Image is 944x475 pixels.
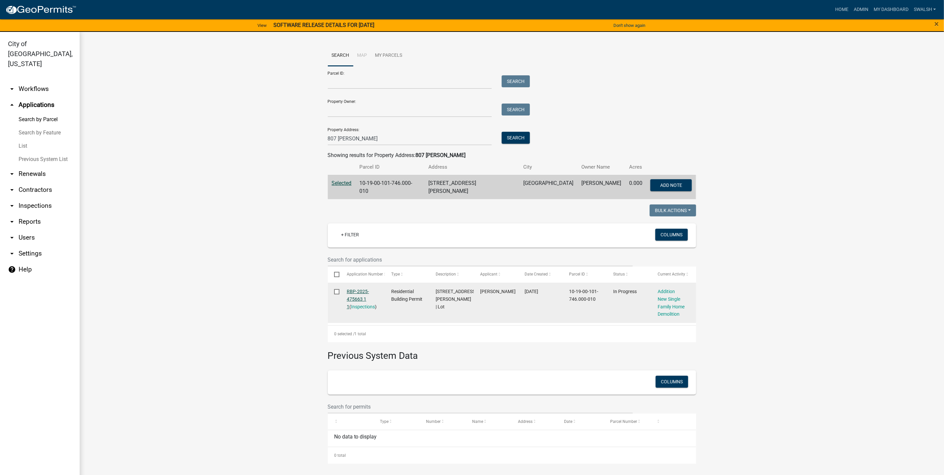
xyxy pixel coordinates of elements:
[8,186,16,194] i: arrow_drop_down
[652,267,696,282] datatable-header-cell: Current Activity
[658,289,675,294] a: Addition
[328,400,633,414] input: Search for permits
[334,332,355,336] span: 0 selected /
[502,132,530,144] button: Search
[577,159,625,175] th: Owner Name
[336,229,364,241] a: + Filter
[347,272,383,277] span: Application Number
[328,447,696,464] div: 0 total
[518,419,533,424] span: Address
[611,20,648,31] button: Don't show again
[328,151,696,159] div: Showing results for Property Address:
[426,419,441,424] span: Number
[328,430,696,447] div: No data to display
[429,267,474,282] datatable-header-cell: Description
[558,414,604,430] datatable-header-cell: Date
[328,267,340,282] datatable-header-cell: Select
[655,229,688,241] button: Columns
[851,3,871,16] a: Admin
[604,414,650,430] datatable-header-cell: Parcel Number
[255,20,269,31] a: View
[356,159,425,175] th: Parcel ID
[328,326,696,342] div: 1 total
[519,159,577,175] th: City
[480,289,516,294] span: Shayne Berry
[347,289,369,309] a: RBP-2025-475663 1 1
[833,3,851,16] a: Home
[650,179,692,191] button: Add Note
[607,267,652,282] datatable-header-cell: Status
[340,267,385,282] datatable-header-cell: Application Number
[563,267,607,282] datatable-header-cell: Parcel ID
[502,104,530,116] button: Search
[347,288,379,310] div: ( )
[424,175,519,199] td: [STREET_ADDRESS][PERSON_NAME]
[474,267,518,282] datatable-header-cell: Applicant
[273,22,374,28] strong: SOFTWARE RELEASE DETAILS FOR [DATE]
[625,159,646,175] th: Acres
[656,376,688,388] button: Columns
[502,75,530,87] button: Search
[911,3,939,16] a: swalsh
[8,101,16,109] i: arrow_drop_up
[871,3,911,16] a: My Dashboard
[391,272,400,277] span: Type
[351,304,375,309] a: Inspections
[650,204,696,216] button: Bulk Actions
[328,45,353,66] a: Search
[356,175,425,199] td: 10-19-00-101-746.000-010
[935,20,939,28] button: Close
[564,419,572,424] span: Date
[380,419,389,424] span: Type
[525,289,538,294] span: 09/09/2025
[658,296,685,309] a: New Single Family Home
[8,218,16,226] i: arrow_drop_down
[436,289,476,309] span: 807 Fulton st. | Lot
[525,272,548,277] span: Date Created
[660,182,682,188] span: Add Note
[332,180,352,186] a: Selected
[519,175,577,199] td: [GEOGRAPHIC_DATA]
[8,250,16,258] i: arrow_drop_down
[480,272,497,277] span: Applicant
[420,414,466,430] datatable-header-cell: Number
[385,267,429,282] datatable-header-cell: Type
[935,19,939,29] span: ×
[577,175,625,199] td: [PERSON_NAME]
[374,414,420,430] datatable-header-cell: Type
[472,419,483,424] span: Name
[8,170,16,178] i: arrow_drop_down
[391,289,422,302] span: Residential Building Permit
[328,253,633,267] input: Search for applications
[569,289,598,302] span: 10-19-00-101-746.000-010
[625,175,646,199] td: 0.000
[466,414,512,430] datatable-header-cell: Name
[371,45,406,66] a: My Parcels
[8,85,16,93] i: arrow_drop_down
[8,234,16,242] i: arrow_drop_down
[614,272,625,277] span: Status
[658,272,686,277] span: Current Activity
[658,311,680,317] a: Demolition
[8,202,16,210] i: arrow_drop_down
[328,342,696,363] h3: Previous System Data
[518,267,563,282] datatable-header-cell: Date Created
[424,159,519,175] th: Address
[416,152,466,158] strong: 807 [PERSON_NAME]
[614,289,637,294] span: In Progress
[569,272,585,277] span: Parcel ID
[610,419,637,424] span: Parcel Number
[436,272,456,277] span: Description
[512,414,558,430] datatable-header-cell: Address
[8,266,16,274] i: help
